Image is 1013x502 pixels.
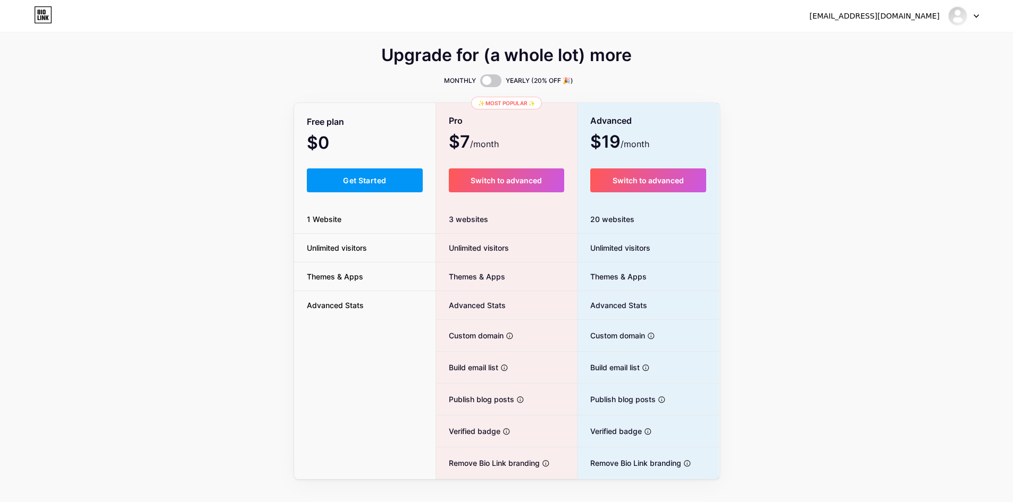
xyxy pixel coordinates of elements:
[577,362,640,373] span: Build email list
[294,300,376,311] span: Advanced Stats
[613,176,684,185] span: Switch to advanced
[577,394,656,405] span: Publish blog posts
[436,457,540,469] span: Remove Bio Link branding
[590,112,632,130] span: Advanced
[577,457,681,469] span: Remove Bio Link branding
[470,138,499,150] span: /month
[506,75,573,86] span: YEARLY (20% OFF 🎉)
[577,330,645,341] span: Custom domain
[294,242,380,253] span: Unlimited visitors
[590,135,649,150] span: $19
[381,49,632,62] span: Upgrade for (a whole lot) more
[471,97,542,109] div: ✨ Most popular ✨
[436,426,500,437] span: Verified badge
[809,11,940,22] div: [EMAIL_ADDRESS][DOMAIN_NAME]
[436,300,506,311] span: Advanced Stats
[449,135,499,150] span: $7
[948,6,968,26] img: maindiratu3388
[577,271,647,282] span: Themes & Apps
[449,112,463,130] span: Pro
[436,242,509,253] span: Unlimited visitors
[577,242,650,253] span: Unlimited visitors
[436,205,577,234] div: 3 websites
[621,138,649,150] span: /month
[307,137,358,151] span: $0
[436,394,514,405] span: Publish blog posts
[577,205,719,234] div: 20 websites
[577,426,642,437] span: Verified badge
[436,271,505,282] span: Themes & Apps
[307,113,344,131] span: Free plan
[590,168,707,192] button: Switch to advanced
[449,168,564,192] button: Switch to advanced
[294,271,376,282] span: Themes & Apps
[577,300,647,311] span: Advanced Stats
[343,176,386,185] span: Get Started
[436,362,498,373] span: Build email list
[436,330,504,341] span: Custom domain
[471,176,542,185] span: Switch to advanced
[444,75,476,86] span: MONTHLY
[307,168,423,192] button: Get Started
[294,214,354,225] span: 1 Website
